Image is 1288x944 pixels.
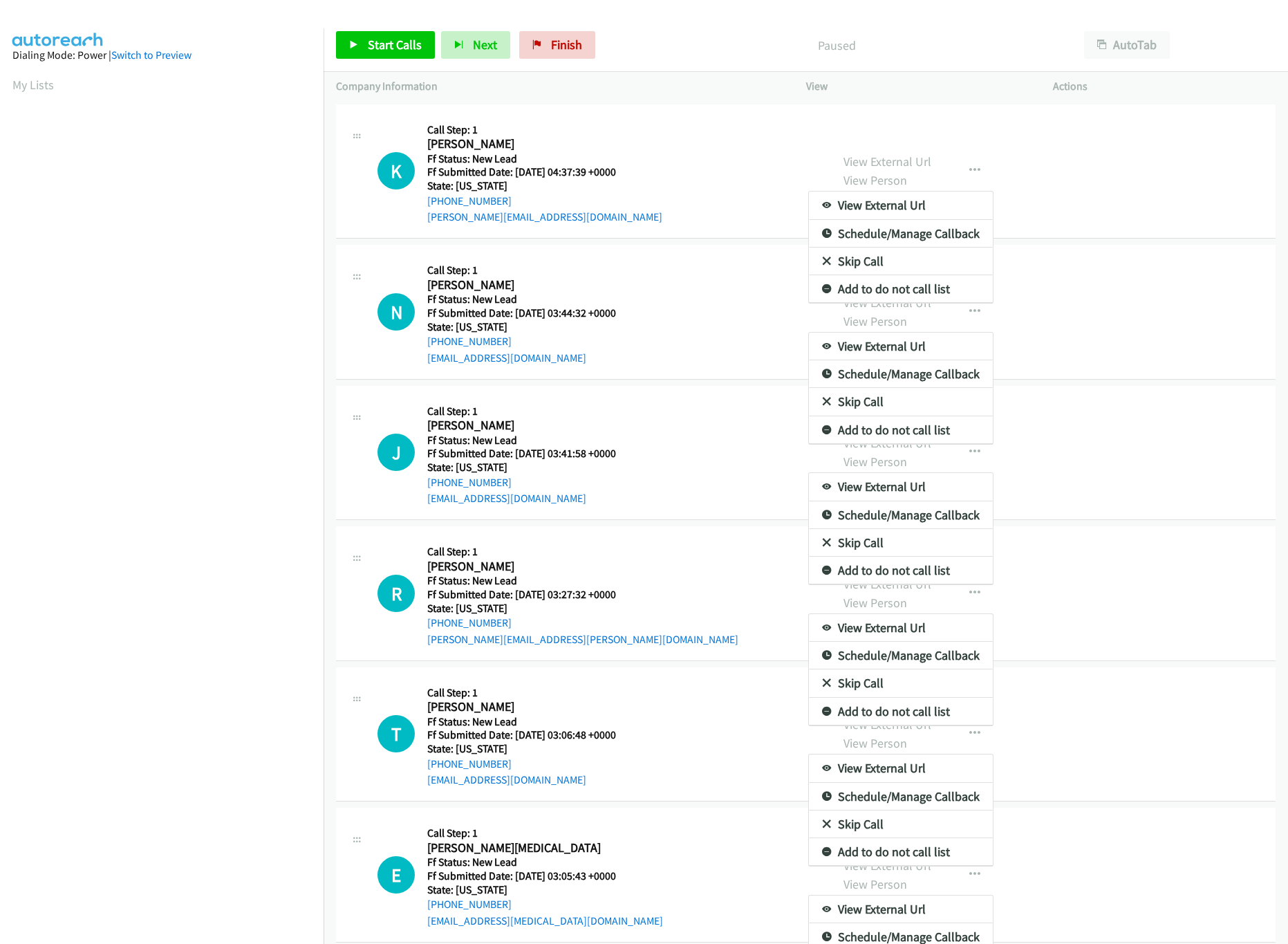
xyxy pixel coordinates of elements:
[809,388,993,416] a: Skip Call
[809,248,993,275] a: Skip Call
[12,47,311,64] div: Dialing Mode: Power |
[111,48,192,62] a: Switch to Preview
[809,614,993,642] a: View External Url
[809,557,993,584] a: Add to do not call list
[809,473,993,501] a: View External Url
[809,416,993,444] a: Add to do not call list
[809,669,993,697] a: Skip Call
[809,838,993,866] a: Add to do not call list
[809,501,993,529] a: Schedule/Manage Callback
[12,107,324,763] iframe: Dialpad
[809,896,993,923] a: View External Url
[809,275,993,303] a: Add to do not call list
[809,360,993,388] a: Schedule/Manage Callback
[809,698,993,725] a: Add to do not call list
[809,333,993,360] a: View External Url
[809,529,993,557] a: Skip Call
[809,755,993,782] a: View External Url
[809,220,993,248] a: Schedule/Manage Callback
[809,783,993,811] a: Schedule/Manage Callback
[809,192,993,219] a: View External Url
[12,77,54,93] a: My Lists
[809,642,993,669] a: Schedule/Manage Callback
[809,811,993,838] a: Skip Call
